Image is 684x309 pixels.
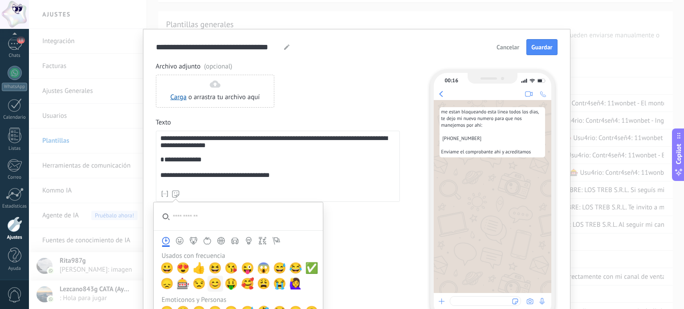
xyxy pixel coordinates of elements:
[2,175,28,181] div: Correo
[445,77,458,84] div: 00:16
[156,62,400,71] span: Archivo adjunto
[2,204,28,209] div: Estadísticas
[674,144,683,164] span: Copilot
[2,53,28,59] div: Chats
[156,118,400,127] span: Texto
[441,109,543,156] span: me estan bloqueando esta linea todos los dias, te dejo mi nuevo numero para que nos manejemos por...
[526,39,557,55] button: Guardar
[531,44,552,50] span: Guardar
[171,93,187,101] a: Carga
[2,266,28,272] div: Ayuda
[2,146,28,152] div: Listas
[493,40,523,54] button: Cancelar
[2,115,28,120] div: Calendario
[204,62,232,71] span: (opcional)
[188,93,260,102] span: o arrastra tu archivo aquí
[2,83,27,91] div: WhatsApp
[2,235,28,241] div: Ajustes
[497,44,519,50] span: Cancelar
